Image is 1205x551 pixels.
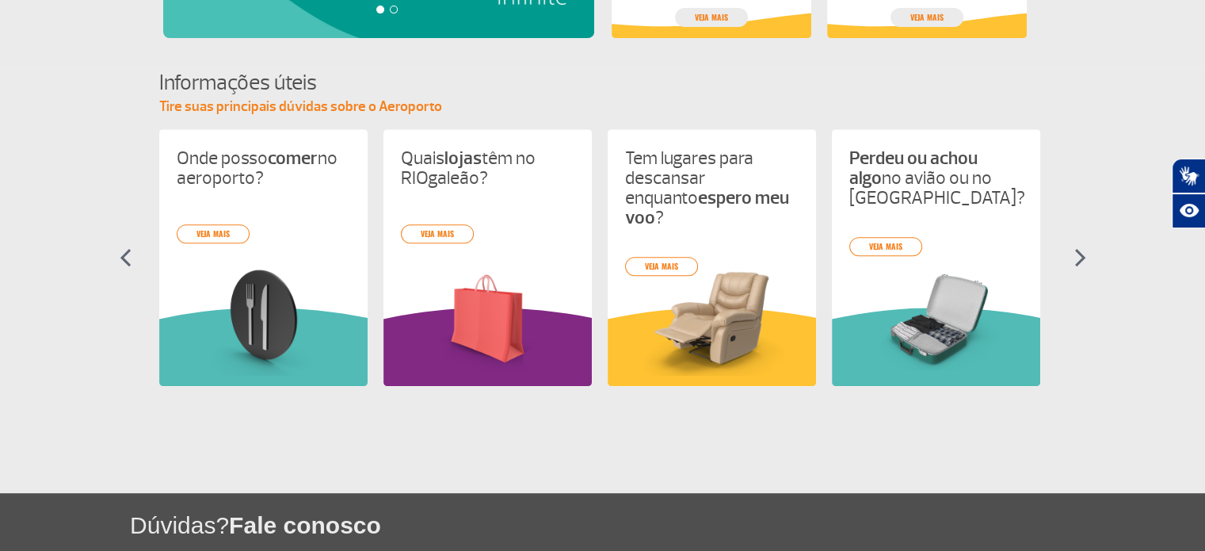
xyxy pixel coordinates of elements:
p: Tire suas principais dúvidas sobre o Aeroporto [159,98,1047,117]
strong: lojas [444,147,482,170]
img: verdeInformacoesUteis.svg [159,308,368,386]
strong: Perdeu ou achou algo [849,147,978,189]
img: problema-bagagem.png [849,262,1023,376]
img: seta-esquerda [120,248,132,267]
span: Fale conosco [229,512,381,538]
strong: comer [268,147,318,170]
img: card%20informa%C3%A7%C3%B5es%208.png [177,262,350,376]
img: amareloInformacoesUteis.svg [608,308,816,386]
a: veja mais [890,8,963,27]
p: no avião ou no [GEOGRAPHIC_DATA]? [849,148,1023,208]
a: veja mais [849,237,922,256]
h1: Dúvidas? [130,509,1205,541]
h4: Informações úteis [159,68,1047,98]
img: card%20informa%C3%A7%C3%B5es%206.png [401,262,574,376]
a: veja mais [675,8,748,27]
button: Abrir tradutor de língua de sinais. [1172,159,1205,193]
div: Plugin de acessibilidade da Hand Talk. [1172,159,1205,228]
p: Quais têm no RIOgaleão? [401,148,574,188]
strong: espero meu voo [625,186,789,229]
img: card%20informa%C3%A7%C3%B5es%204.png [625,262,799,376]
p: Tem lugares para descansar enquanto ? [625,148,799,228]
a: veja mais [401,224,474,243]
img: roxoInformacoesUteis.svg [383,308,592,386]
a: veja mais [625,257,698,276]
a: veja mais [177,224,250,243]
img: verdeInformacoesUteis.svg [832,308,1040,386]
img: seta-direita [1074,248,1086,267]
button: Abrir recursos assistivos. [1172,193,1205,228]
p: Onde posso no aeroporto? [177,148,350,188]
